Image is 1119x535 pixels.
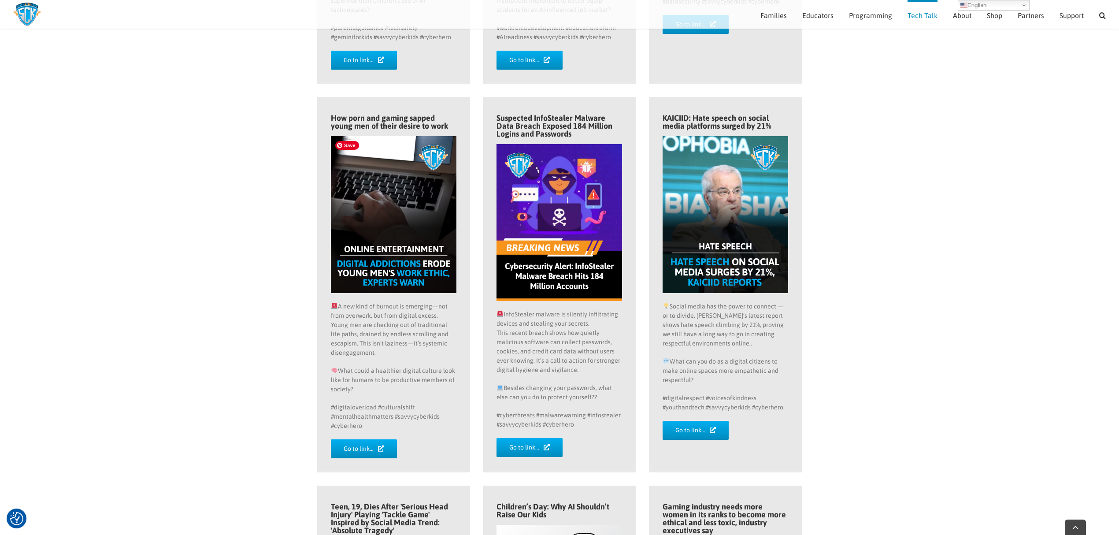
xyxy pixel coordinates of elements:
p: A new kind of burnout is emerging—not from overwork, but from digital excess. Young men are check... [331,302,456,357]
img: Savvy Cyber Kids Logo [13,2,41,26]
a: Go to link… [497,438,563,457]
h4: KAICIID: Hate speech on social media platforms surged by 21% [663,114,788,130]
span: Partners [1018,12,1044,19]
img: 💬 [663,358,669,364]
h4: Suspected InfoStealer Malware Data Breach Exposed 184 Million Logins and Passwords [497,114,622,138]
a: Go to link… [331,51,397,70]
h4: Children’s Day: Why AI Shouldn’t Raise Our Kids [497,503,622,519]
h4: Gaming industry needs more women in its ranks to become more ethical and less toxic, industry exe... [663,503,788,535]
img: 💻 [497,384,503,390]
span: Go to link… [509,56,539,64]
span: Families [760,12,787,19]
img: 4-scaled.png%7D [331,136,456,293]
span: Support [1060,12,1084,19]
p: #workforcedevelopment #educationreform #AIreadiness #savvycyberkids #cyberhero [497,23,622,42]
h4: How porn and gaming sapped young men of their desire to work [331,114,456,130]
span: Go to link… [344,445,374,453]
a: Go to link… [497,51,563,70]
span: Shop [987,12,1002,19]
a: Go to link… [663,421,729,440]
img: 🧠 [331,367,337,373]
span: Go to link… [675,427,705,434]
p: What can you do as a digital citizens to make online spaces more empathetic and respectful? [663,357,788,385]
img: 5-scaled.png%7D [497,144,622,301]
img: 💡 [663,303,669,309]
p: #parentalguidance #techsafety #geminiforkids #savvycyberkids #cyberhero [331,23,456,42]
span: Save [335,141,359,150]
p: Besides changing your passwords, what else can you do to protect yourself?? [497,383,622,402]
span: Tech Talk [908,12,937,19]
p: Social media has the power to connect — or to divide. [PERSON_NAME]’s latest report shows hate sp... [663,302,788,348]
img: 13-scaled.png%7D [663,136,788,293]
button: Consent Preferences [10,512,23,525]
img: 🚨 [497,311,503,317]
a: Go to link… [331,439,397,458]
span: About [953,12,971,19]
span: Go to link… [344,56,374,64]
img: en [960,2,967,9]
span: Go to link… [509,444,539,451]
p: InfoStealer malware is silently infiltrating devices and stealing your secrets. This recent breac... [497,310,622,375]
p: #cyberthreats #malwarewarning #infostealer #savvycyberkids #cyberhero [497,411,622,429]
img: Revisit consent button [10,512,23,525]
p: What could a healthier digital culture look like for humans to be productive members of society? [331,366,456,394]
p: #digitalrespect #voicesofkindness #youthandtech #savvycyberkids #cyberhero [663,394,788,412]
h4: Teen, 19, Dies After 'Serious Head Injury' Playing 'Tackle Game' Inspired by Social Media Trend: ... [331,503,456,535]
p: #digitaloverload #culturalshift #mentalhealthmatters #savvycyberkids #cyberhero [331,403,456,431]
img: 🚨 [331,303,337,309]
span: Educators [802,12,834,19]
span: Programming [849,12,892,19]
